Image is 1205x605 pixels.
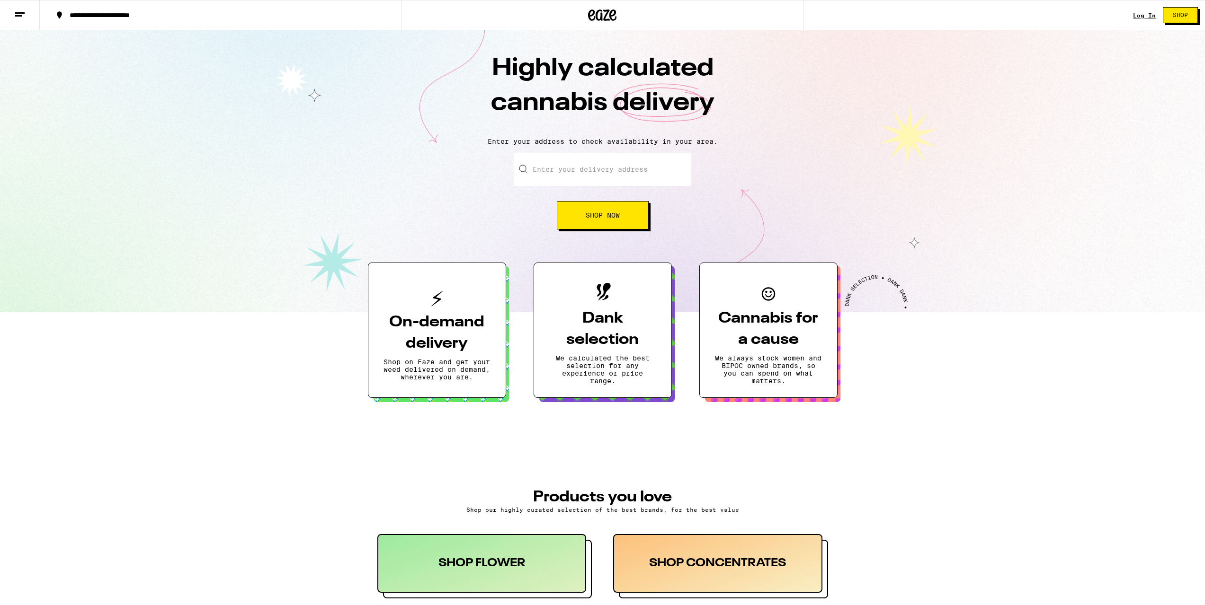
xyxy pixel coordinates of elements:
[9,138,1196,145] p: Enter your address to check availability in your area.
[437,52,768,130] h1: Highly calculated cannabis delivery
[699,263,838,398] button: Cannabis for a causeWe always stock women and BIPOC owned brands, so you can spend on what matters.
[377,507,828,513] p: Shop our highly curated selection of the best brands, for the best value
[715,354,822,385] p: We always stock women and BIPOC owned brands, so you can spend on what matters.
[384,358,491,381] p: Shop on Eaze and get your weed delivered on demand, wherever you are.
[586,212,620,219] span: Shop Now
[377,490,828,505] h3: PRODUCTS YOU LOVE
[613,534,828,598] button: SHOP CONCENTRATES
[368,263,506,398] button: On-demand deliveryShop on Eaze and get your weed delivered on demand, wherever you are.
[377,534,592,598] button: SHOP FLOWER
[549,308,656,351] h3: Dank selection
[1133,12,1156,18] a: Log In
[1173,12,1188,18] span: Shop
[514,153,691,186] input: Enter your delivery address
[549,354,656,385] p: We calculated the best selection for any experience or price range.
[557,201,649,229] button: Shop Now
[534,263,672,398] button: Dank selectionWe calculated the best selection for any experience or price range.
[1163,7,1198,23] button: Shop
[1156,7,1205,23] a: Shop
[384,312,491,354] h3: On-demand delivery
[613,534,822,593] div: SHOP CONCENTRATES
[377,534,587,593] div: SHOP FLOWER
[715,308,822,351] h3: Cannabis for a cause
